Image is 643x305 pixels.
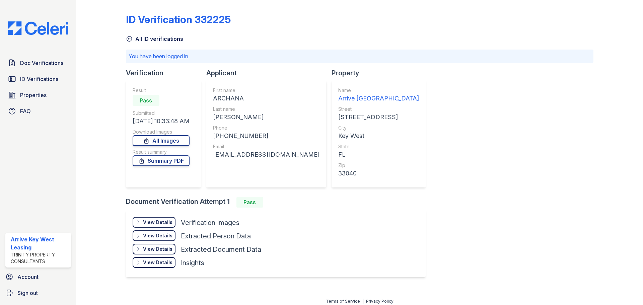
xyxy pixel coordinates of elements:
[133,87,190,94] div: Result
[236,197,263,208] div: Pass
[20,75,58,83] span: ID Verifications
[213,106,319,112] div: Last name
[133,155,190,166] a: Summary PDF
[338,150,419,159] div: FL
[338,125,419,131] div: City
[11,251,68,265] div: Trinity Property Consultants
[126,68,206,78] div: Verification
[143,232,172,239] div: View Details
[143,259,172,266] div: View Details
[3,21,74,35] img: CE_Logo_Blue-a8612792a0a2168367f1c8372b55b34899dd931a85d93a1a3d3e32e68fde9ad4.png
[3,286,74,300] a: Sign out
[326,299,360,304] a: Terms of Service
[143,219,172,226] div: View Details
[213,125,319,131] div: Phone
[332,68,431,78] div: Property
[133,129,190,135] div: Download Images
[338,112,419,122] div: [STREET_ADDRESS]
[20,59,63,67] span: Doc Verifications
[338,87,419,94] div: Name
[206,68,332,78] div: Applicant
[143,246,172,252] div: View Details
[338,94,419,103] div: Arrive [GEOGRAPHIC_DATA]
[126,197,431,208] div: Document Verification Attempt 1
[338,162,419,169] div: Zip
[133,117,190,126] div: [DATE] 10:33:48 AM
[5,72,71,86] a: ID Verifications
[338,143,419,150] div: State
[338,87,419,103] a: Name Arrive [GEOGRAPHIC_DATA]
[338,131,419,141] div: Key West
[213,143,319,150] div: Email
[20,91,47,99] span: Properties
[126,35,183,43] a: All ID verifications
[11,235,68,251] div: Arrive Key West Leasing
[338,169,419,178] div: 33040
[129,52,591,60] p: You have been logged in
[213,131,319,141] div: [PHONE_NUMBER]
[3,270,74,284] a: Account
[181,245,261,254] div: Extracted Document Data
[362,299,364,304] div: |
[213,94,319,103] div: ARCHANA
[181,258,204,268] div: Insights
[133,95,159,106] div: Pass
[213,112,319,122] div: [PERSON_NAME]
[133,149,190,155] div: Result summary
[181,231,251,241] div: Extracted Person Data
[181,218,239,227] div: Verification Images
[133,135,190,146] a: All Images
[133,110,190,117] div: Submitted
[5,56,71,70] a: Doc Verifications
[213,150,319,159] div: [EMAIL_ADDRESS][DOMAIN_NAME]
[126,13,231,25] div: ID Verification 332225
[338,106,419,112] div: Street
[5,104,71,118] a: FAQ
[5,88,71,102] a: Properties
[366,299,394,304] a: Privacy Policy
[17,273,39,281] span: Account
[17,289,38,297] span: Sign out
[20,107,31,115] span: FAQ
[213,87,319,94] div: First name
